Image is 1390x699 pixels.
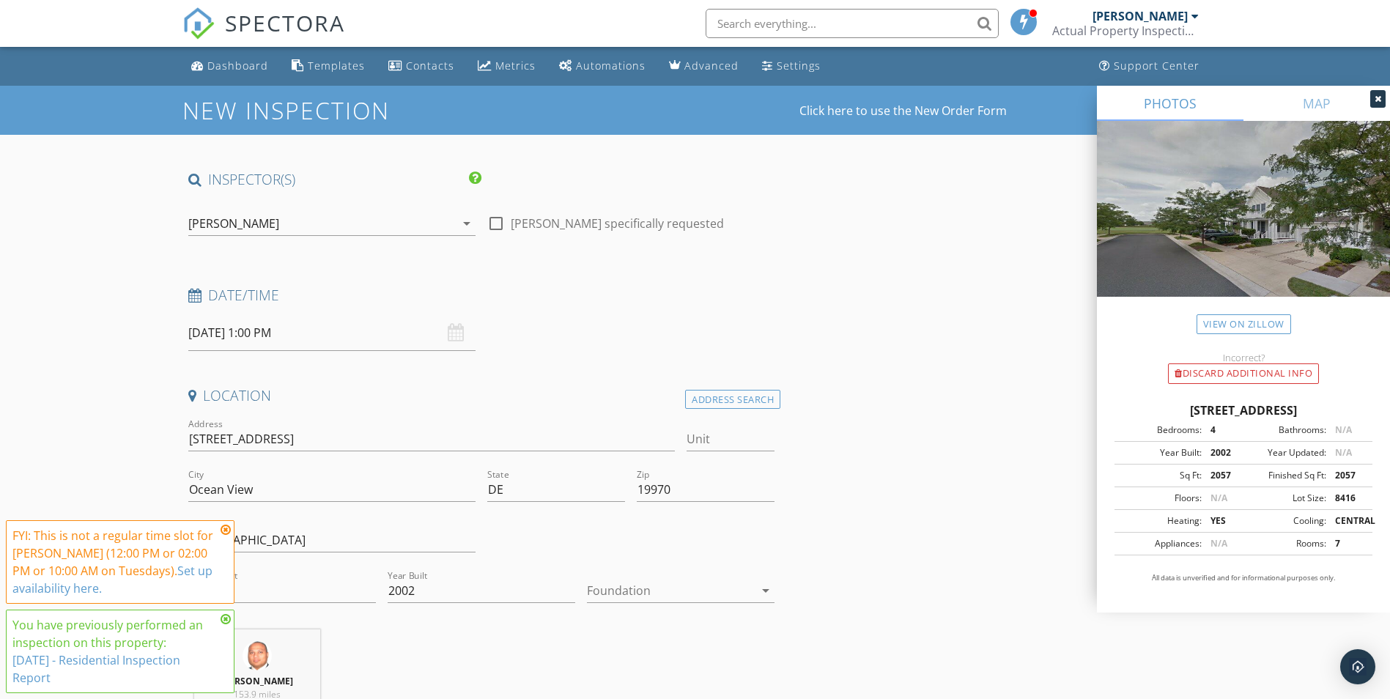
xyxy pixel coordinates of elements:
[458,215,476,232] i: arrow_drop_down
[576,59,646,73] div: Automations
[472,53,541,80] a: Metrics
[225,7,345,38] span: SPECTORA
[382,53,460,80] a: Contacts
[685,390,780,410] div: Address Search
[1202,424,1243,437] div: 4
[1097,352,1390,363] div: Incorrect?
[12,527,216,597] div: FYI: This is not a regular time slot for [PERSON_NAME] (12:00 PM or 02:00 PM or 10:00 AM on Tuesd...
[1243,86,1390,121] a: MAP
[1210,537,1227,550] span: N/A
[1114,59,1199,73] div: Support Center
[1202,446,1243,459] div: 2002
[221,675,293,687] strong: [PERSON_NAME]
[1097,121,1390,332] img: streetview
[799,105,1007,116] a: Click here to use the New Order Form
[1114,402,1372,419] div: [STREET_ADDRESS]
[243,641,272,670] img: joseph_goeloe_photo.jpg
[1243,537,1326,550] div: Rooms:
[1335,424,1352,436] span: N/A
[1326,469,1368,482] div: 2057
[1119,514,1202,528] div: Heating:
[185,53,274,80] a: Dashboard
[1119,424,1202,437] div: Bedrooms:
[1114,573,1372,583] p: All data is unverified and for informational purposes only.
[495,59,536,73] div: Metrics
[1119,469,1202,482] div: Sq Ft:
[1093,53,1205,80] a: Support Center
[756,53,827,80] a: Settings
[757,582,775,599] i: arrow_drop_down
[188,217,279,230] div: [PERSON_NAME]
[207,59,268,73] div: Dashboard
[1202,514,1243,528] div: YES
[1326,492,1368,505] div: 8416
[188,170,481,189] h4: INSPECTOR(S)
[1243,446,1326,459] div: Year Updated:
[286,53,371,80] a: Templates
[182,20,345,51] a: SPECTORA
[1243,492,1326,505] div: Lot Size:
[406,59,454,73] div: Contacts
[1197,314,1291,334] a: View on Zillow
[182,97,507,123] h1: New Inspection
[706,9,999,38] input: Search everything...
[308,59,365,73] div: Templates
[1119,492,1202,505] div: Floors:
[1243,514,1326,528] div: Cooling:
[182,7,215,40] img: The Best Home Inspection Software - Spectora
[188,315,476,351] input: Select date
[1326,514,1368,528] div: CENTRAL
[1119,537,1202,550] div: Appliances:
[1210,492,1227,504] span: N/A
[188,386,775,405] h4: Location
[12,652,180,686] a: [DATE] - Residential Inspection Report
[684,59,739,73] div: Advanced
[553,53,651,80] a: Automations (Basic)
[1119,446,1202,459] div: Year Built:
[1326,537,1368,550] div: 7
[1243,424,1326,437] div: Bathrooms:
[777,59,821,73] div: Settings
[1243,469,1326,482] div: Finished Sq Ft:
[1340,649,1375,684] div: Open Intercom Messenger
[1097,86,1243,121] a: PHOTOS
[12,616,216,687] div: You have previously performed an inspection on this property:
[1093,9,1188,23] div: [PERSON_NAME]
[188,286,775,305] h4: Date/Time
[1052,23,1199,38] div: Actual Property Inspections
[1202,469,1243,482] div: 2057
[663,53,744,80] a: Advanced
[1335,446,1352,459] span: N/A
[1168,363,1319,384] div: Discard Additional info
[511,216,724,231] label: [PERSON_NAME] specifically requested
